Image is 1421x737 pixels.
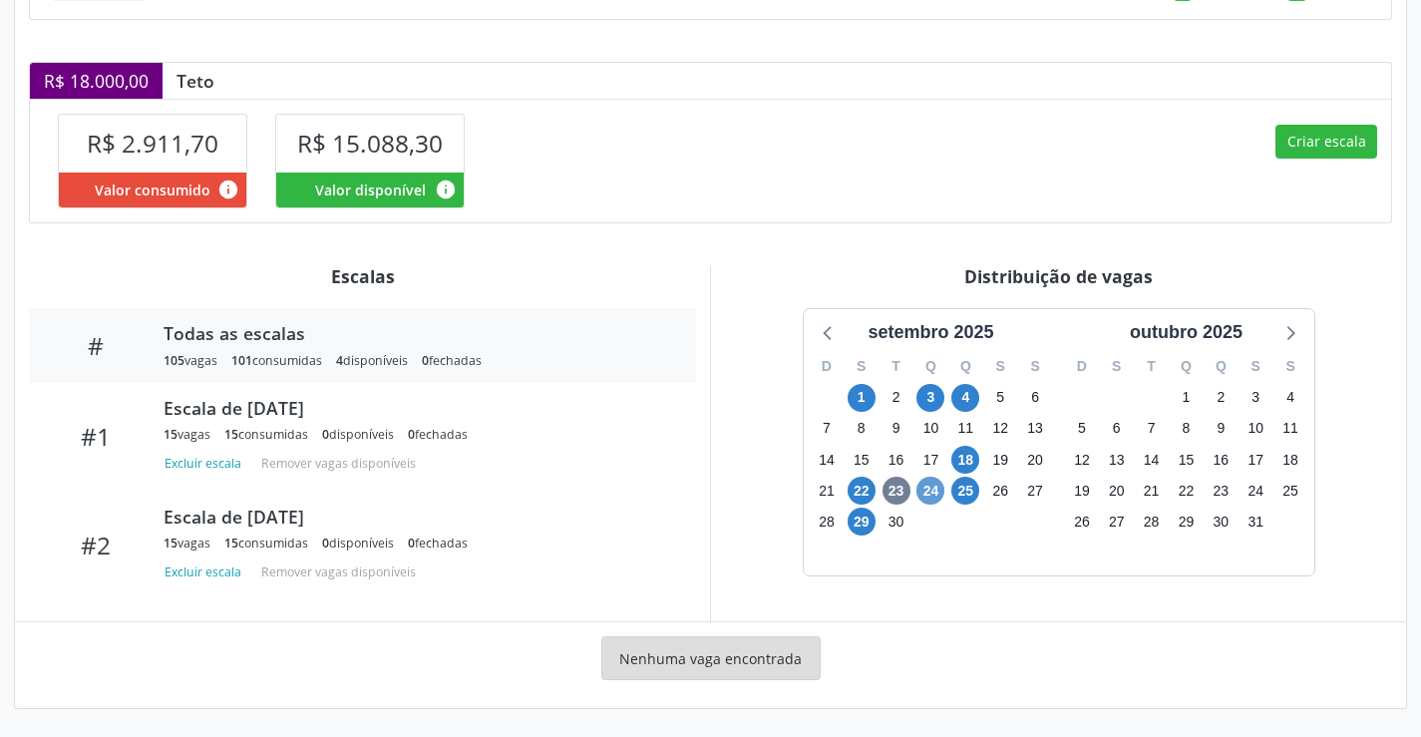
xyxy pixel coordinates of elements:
[1207,415,1235,443] span: quinta-feira, 9 de outubro de 2025
[1172,446,1200,474] span: quarta-feira, 15 de outubro de 2025
[224,426,238,443] span: 15
[297,127,443,160] span: R$ 15.088,30
[1138,415,1166,443] span: terça-feira, 7 de outubro de 2025
[879,351,913,382] div: T
[848,477,876,505] span: segunda-feira, 22 de setembro de 2025
[1242,415,1269,443] span: sexta-feira, 10 de outubro de 2025
[1021,384,1049,412] span: sábado, 6 de setembro de 2025
[95,180,210,200] span: Valor consumido
[164,426,210,443] div: vagas
[336,352,408,369] div: disponíveis
[810,351,845,382] div: D
[1242,384,1269,412] span: sexta-feira, 3 de outubro de 2025
[1242,446,1269,474] span: sexta-feira, 17 de outubro de 2025
[1275,125,1377,159] button: Criar escala
[231,352,322,369] div: consumidas
[164,535,210,552] div: vagas
[1068,446,1096,474] span: domingo, 12 de outubro de 2025
[860,319,1001,346] div: setembro 2025
[1103,477,1131,505] span: segunda-feira, 20 de outubro de 2025
[1276,446,1304,474] span: sábado, 18 de outubro de 2025
[1169,351,1204,382] div: Q
[1138,446,1166,474] span: terça-feira, 14 de outubro de 2025
[1276,415,1304,443] span: sábado, 11 de outubro de 2025
[1172,415,1200,443] span: quarta-feira, 8 de outubro de 2025
[1207,477,1235,505] span: quinta-feira, 23 de outubro de 2025
[1207,446,1235,474] span: quinta-feira, 16 de outubro de 2025
[164,352,217,369] div: vagas
[813,446,841,474] span: domingo, 14 de setembro de 2025
[1021,446,1049,474] span: sábado, 20 de setembro de 2025
[1172,477,1200,505] span: quarta-feira, 22 de outubro de 2025
[1172,384,1200,412] span: quarta-feira, 1 de outubro de 2025
[601,636,821,680] div: Nenhuma vaga encontrada
[1138,477,1166,505] span: terça-feira, 21 de outubro de 2025
[848,446,876,474] span: segunda-feira, 15 de setembro de 2025
[322,535,329,552] span: 0
[322,535,394,552] div: disponíveis
[986,477,1014,505] span: sexta-feira, 26 de setembro de 2025
[1068,508,1096,536] span: domingo, 26 de outubro de 2025
[986,384,1014,412] span: sexta-feira, 5 de setembro de 2025
[322,426,329,443] span: 0
[164,426,178,443] span: 15
[408,535,468,552] div: fechadas
[1138,508,1166,536] span: terça-feira, 28 de outubro de 2025
[1103,415,1131,443] span: segunda-feira, 6 de outubro de 2025
[1122,319,1250,346] div: outubro 2025
[1099,351,1134,382] div: S
[164,352,184,369] span: 105
[315,180,426,200] span: Valor disponível
[1172,508,1200,536] span: quarta-feira, 29 de outubro de 2025
[1018,351,1053,382] div: S
[813,508,841,536] span: domingo, 28 de setembro de 2025
[1273,351,1308,382] div: S
[164,322,668,344] div: Todas as escalas
[983,351,1018,382] div: S
[1242,477,1269,505] span: sexta-feira, 24 de outubro de 2025
[951,446,979,474] span: quinta-feira, 18 de setembro de 2025
[1103,446,1131,474] span: segunda-feira, 13 de outubro de 2025
[224,426,308,443] div: consumidas
[43,531,150,559] div: #2
[43,331,150,360] div: #
[986,415,1014,443] span: sexta-feira, 12 de setembro de 2025
[848,508,876,536] span: segunda-feira, 29 de setembro de 2025
[916,384,944,412] span: quarta-feira, 3 de setembro de 2025
[1021,477,1049,505] span: sábado, 27 de setembro de 2025
[1239,351,1273,382] div: S
[725,265,1392,287] div: Distribuição de vagas
[883,477,910,505] span: terça-feira, 23 de setembro de 2025
[408,426,468,443] div: fechadas
[883,384,910,412] span: terça-feira, 2 de setembro de 2025
[1276,384,1304,412] span: sábado, 4 de outubro de 2025
[848,415,876,443] span: segunda-feira, 8 de setembro de 2025
[951,384,979,412] span: quinta-feira, 4 de setembro de 2025
[883,508,910,536] span: terça-feira, 30 de setembro de 2025
[916,446,944,474] span: quarta-feira, 17 de setembro de 2025
[408,426,415,443] span: 0
[844,351,879,382] div: S
[336,352,343,369] span: 4
[224,535,238,552] span: 15
[916,477,944,505] span: quarta-feira, 24 de setembro de 2025
[1134,351,1169,382] div: T
[30,63,163,99] div: R$ 18.000,00
[29,265,696,287] div: Escalas
[164,535,178,552] span: 15
[951,415,979,443] span: quinta-feira, 11 de setembro de 2025
[1207,508,1235,536] span: quinta-feira, 30 de outubro de 2025
[1068,415,1096,443] span: domingo, 5 de outubro de 2025
[883,446,910,474] span: terça-feira, 16 de setembro de 2025
[986,446,1014,474] span: sexta-feira, 19 de setembro de 2025
[1065,351,1100,382] div: D
[87,127,218,160] span: R$ 2.911,70
[913,351,948,382] div: Q
[164,397,668,419] div: Escala de [DATE]
[1242,508,1269,536] span: sexta-feira, 31 de outubro de 2025
[422,352,482,369] div: fechadas
[164,450,249,477] button: Excluir escala
[408,535,415,552] span: 0
[1021,415,1049,443] span: sábado, 13 de setembro de 2025
[322,426,394,443] div: disponíveis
